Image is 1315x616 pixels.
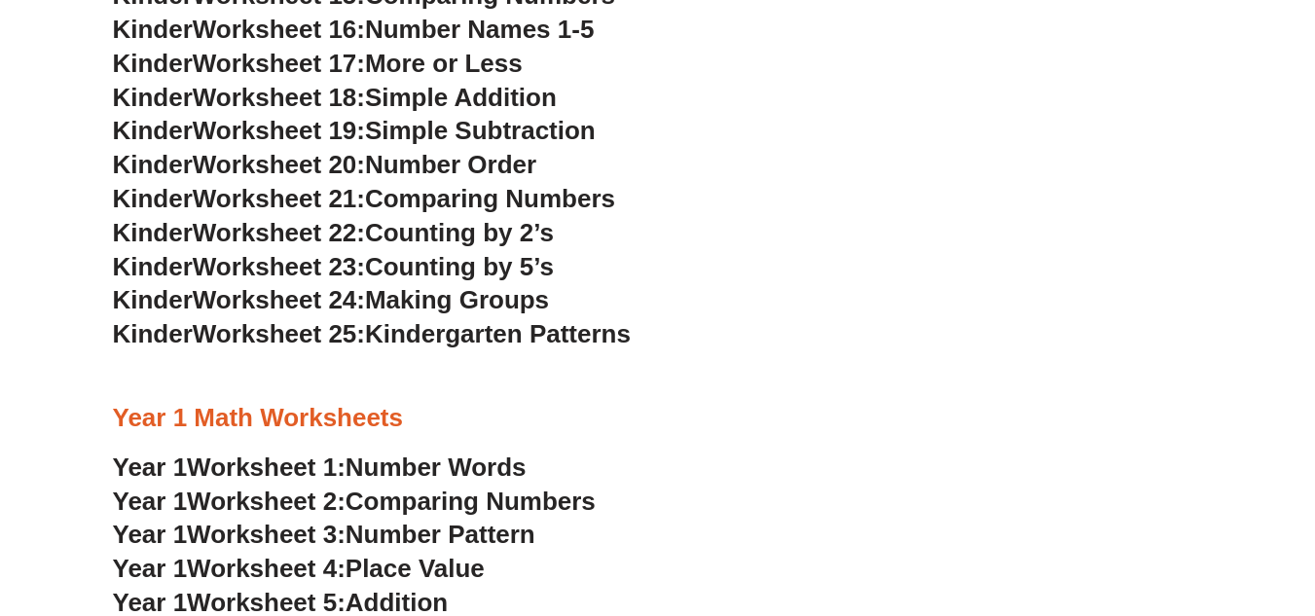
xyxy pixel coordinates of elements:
[113,285,193,314] span: Kinder
[193,319,365,348] span: Worksheet 25:
[346,453,527,482] span: Number Words
[193,184,365,213] span: Worksheet 21:
[187,554,346,583] span: Worksheet 4:
[113,319,193,348] span: Kinder
[113,116,193,145] span: Kinder
[113,252,193,281] span: Kinder
[193,252,365,281] span: Worksheet 23:
[365,252,554,281] span: Counting by 5’s
[113,218,193,247] span: Kinder
[346,487,596,516] span: Comparing Numbers
[113,487,596,516] a: Year 1Worksheet 2:Comparing Numbers
[113,453,527,482] a: Year 1Worksheet 1:Number Words
[113,520,535,549] a: Year 1Worksheet 3:Number Pattern
[193,150,365,179] span: Worksheet 20:
[193,285,365,314] span: Worksheet 24:
[193,49,365,78] span: Worksheet 17:
[113,554,485,583] a: Year 1Worksheet 4:Place Value
[187,487,346,516] span: Worksheet 2:
[113,15,193,44] span: Kinder
[193,15,365,44] span: Worksheet 16:
[113,402,1203,435] h3: Year 1 Math Worksheets
[365,15,594,44] span: Number Names 1-5
[193,218,365,247] span: Worksheet 22:
[187,520,346,549] span: Worksheet 3:
[991,396,1315,616] iframe: Chat Widget
[113,150,193,179] span: Kinder
[365,49,523,78] span: More or Less
[113,184,193,213] span: Kinder
[365,319,631,348] span: Kindergarten Patterns
[187,453,346,482] span: Worksheet 1:
[346,554,485,583] span: Place Value
[193,116,365,145] span: Worksheet 19:
[113,83,193,112] span: Kinder
[365,218,554,247] span: Counting by 2’s
[365,285,549,314] span: Making Groups
[365,116,596,145] span: Simple Subtraction
[365,150,536,179] span: Number Order
[365,83,557,112] span: Simple Addition
[365,184,615,213] span: Comparing Numbers
[346,520,535,549] span: Number Pattern
[113,49,193,78] span: Kinder
[193,83,365,112] span: Worksheet 18:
